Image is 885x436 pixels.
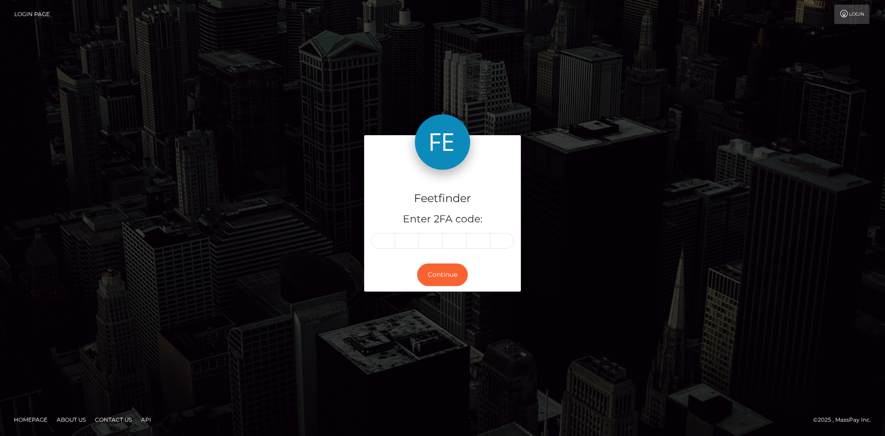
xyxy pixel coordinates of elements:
[834,5,869,24] a: Login
[371,212,514,227] h5: Enter 2FA code:
[14,5,50,24] a: Login Page
[91,412,136,427] a: Contact Us
[415,114,470,170] img: Feetfinder
[137,412,155,427] a: API
[53,412,89,427] a: About Us
[417,263,468,286] button: Continue
[10,412,51,427] a: Homepage
[371,191,514,207] h4: Feetfinder
[813,415,878,425] div: © 2025 , MassPay Inc.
